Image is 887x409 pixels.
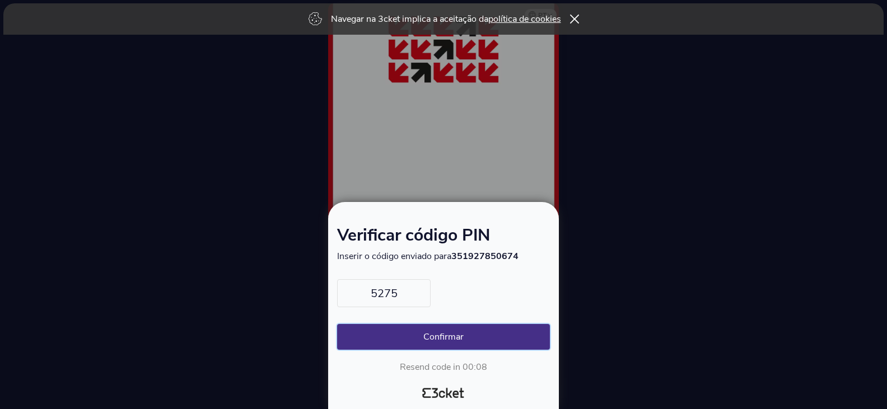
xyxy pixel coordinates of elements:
strong: 351927850674 [451,250,519,262]
p: Inserir o código enviado para [337,250,550,262]
button: Confirmar [337,324,550,350]
a: política de cookies [488,13,561,25]
div: 00:08 [463,361,487,373]
h1: Verificar código PIN [337,228,550,250]
p: Navegar na 3cket implica a aceitação da [331,13,561,25]
span: Resend code in [400,361,460,373]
